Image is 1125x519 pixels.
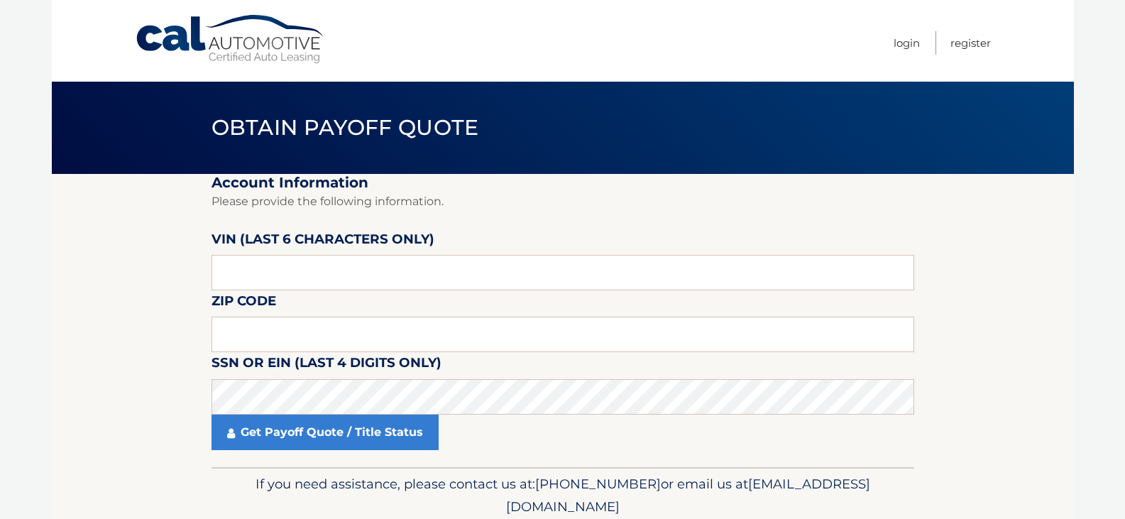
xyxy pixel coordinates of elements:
label: VIN (last 6 characters only) [212,229,434,255]
p: If you need assistance, please contact us at: or email us at [221,473,905,518]
a: Register [950,31,991,55]
span: Obtain Payoff Quote [212,114,479,141]
label: Zip Code [212,290,276,317]
a: Cal Automotive [135,14,326,65]
label: SSN or EIN (last 4 digits only) [212,352,441,378]
h2: Account Information [212,174,914,192]
a: Get Payoff Quote / Title Status [212,415,439,450]
span: [PHONE_NUMBER] [535,476,661,492]
a: Login [894,31,920,55]
p: Please provide the following information. [212,192,914,212]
